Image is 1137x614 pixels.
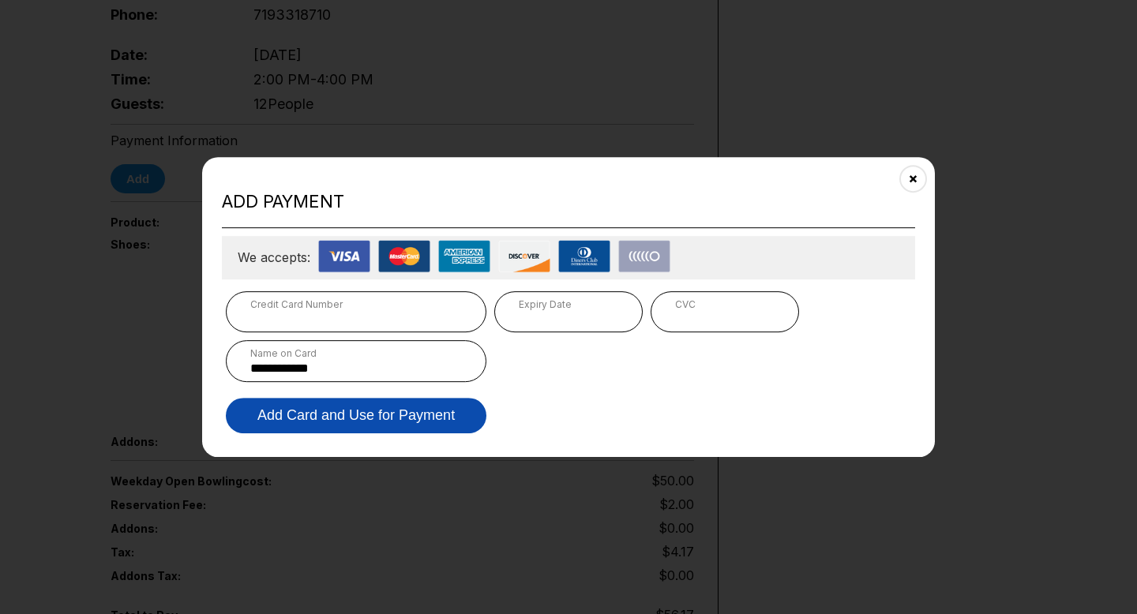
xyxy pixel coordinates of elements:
iframe: Secure CVC input frame [675,310,775,325]
div: CVC [675,298,775,310]
img: card [618,240,670,272]
img: card [498,240,550,272]
span: We accepts: [238,249,310,265]
div: Name on Card [250,347,462,359]
button: Close [894,159,932,198]
button: Add Card and Use for Payment [226,398,486,433]
iframe: Secure expiration date input frame [519,310,618,325]
div: Expiry Date [519,298,618,310]
img: card [318,240,370,272]
img: card [438,240,490,272]
h2: Add payment [222,191,915,212]
iframe: Secure card number input frame [250,310,462,325]
img: card [378,240,430,272]
img: card [558,240,610,272]
div: Credit Card Number [250,298,462,310]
